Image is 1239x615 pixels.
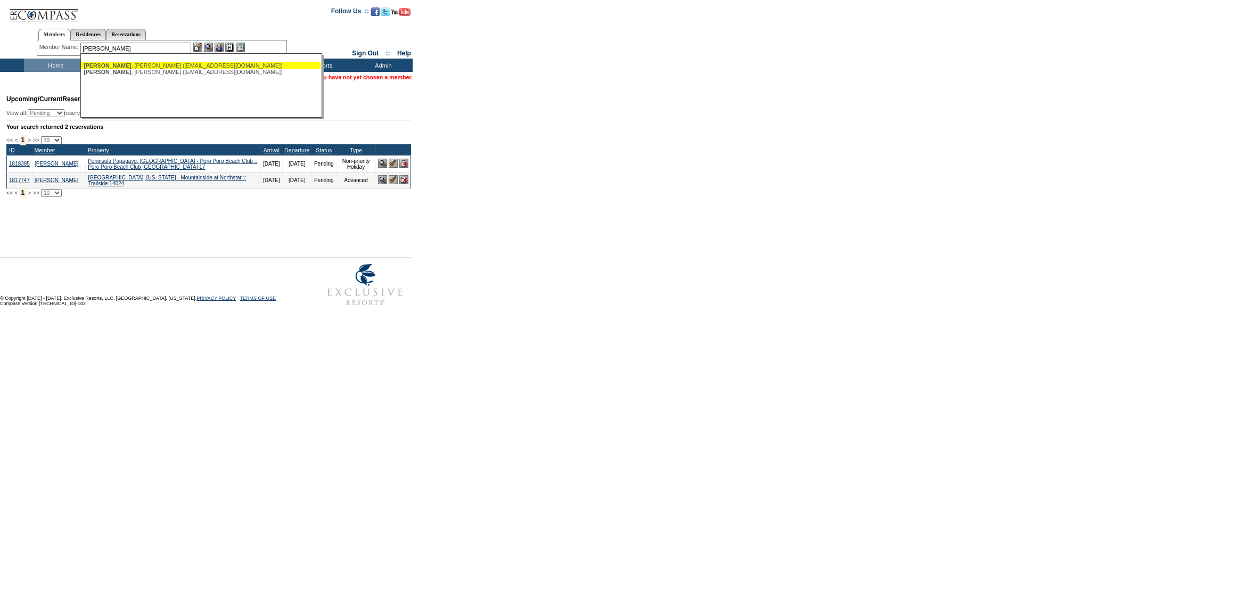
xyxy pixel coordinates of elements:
[6,95,62,103] span: Upcoming/Current
[28,190,31,196] span: >
[6,95,103,103] span: Reservations
[381,7,390,16] img: Follow us on Twitter
[38,29,71,40] a: Members
[282,172,311,188] td: [DATE]
[311,172,336,188] td: Pending
[336,172,376,188] td: Advanced
[14,190,18,196] span: <
[39,43,80,52] div: Member Name:
[196,296,236,301] a: PRIVACY POLICY
[317,74,413,80] span: You have not yet chosen a member.
[397,50,411,57] a: Help
[236,43,245,52] img: b_calculator.gif
[6,109,270,117] div: View all: reservations owned by:
[84,62,318,69] div: , [PERSON_NAME] ([EMAIL_ADDRESS][DOMAIN_NAME])
[88,147,109,153] a: Property
[261,172,282,188] td: [DATE]
[70,29,106,40] a: Residences
[88,175,246,186] a: [GEOGRAPHIC_DATA], [US_STATE] - Mountainside at Northstar :: Trailside 14024
[84,62,131,69] span: [PERSON_NAME]
[84,69,131,75] span: [PERSON_NAME]
[391,11,411,17] a: Subscribe to our YouTube Channel
[106,29,146,40] a: Reservations
[261,155,282,172] td: [DATE]
[215,43,224,52] img: Impersonate
[371,7,380,16] img: Become our fan on Facebook
[352,50,379,57] a: Sign Out
[264,147,280,153] a: Arrival
[32,190,39,196] span: >>
[336,155,376,172] td: Non-priority Holiday
[378,159,387,168] img: View Reservation
[391,8,411,16] img: Subscribe to our YouTube Channel
[9,177,30,183] a: 1817747
[386,50,390,57] span: ::
[84,69,318,75] div: , [PERSON_NAME] ([EMAIL_ADDRESS][DOMAIN_NAME])
[331,6,369,19] td: Follow Us ::
[282,155,311,172] td: [DATE]
[399,175,408,184] img: Cancel Reservation
[6,137,13,143] span: <<
[9,161,30,167] a: 1818385
[317,258,413,311] img: Exclusive Resorts
[35,177,78,183] a: [PERSON_NAME]
[88,158,257,170] a: Peninsula Papagayo, [GEOGRAPHIC_DATA] - Poro Poro Beach Club :: Poro Poro Beach Club [GEOGRAPHIC_...
[389,159,398,168] img: Confirm Reservation
[28,137,31,143] span: >
[35,161,78,167] a: [PERSON_NAME]
[20,187,27,198] span: 1
[9,147,15,153] a: ID
[225,43,234,52] img: Reservations
[351,59,413,72] td: Admin
[311,155,336,172] td: Pending
[34,147,55,153] a: Member
[399,159,408,168] img: Cancel Reservation
[240,296,276,301] a: TERMS OF USE
[284,147,309,153] a: Departure
[6,124,411,130] div: Your search returned 2 reservations
[204,43,213,52] img: View
[371,11,380,17] a: Become our fan on Facebook
[350,147,362,153] a: Type
[32,137,39,143] span: >>
[193,43,202,52] img: b_edit.gif
[316,147,332,153] a: Status
[6,190,13,196] span: <<
[378,175,387,184] img: View Reservation
[381,11,390,17] a: Follow us on Twitter
[389,175,398,184] img: Confirm Reservation
[24,59,85,72] td: Home
[14,137,18,143] span: <
[20,135,27,145] span: 1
